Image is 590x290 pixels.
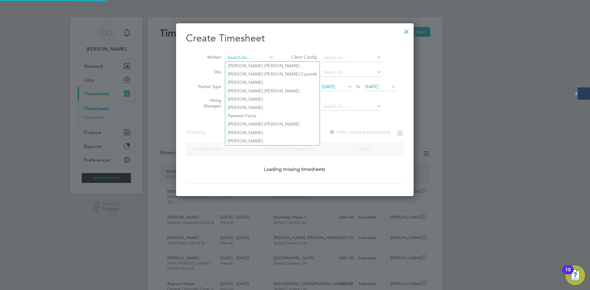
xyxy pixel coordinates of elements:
input: Search for... [321,53,382,62]
label: Hiring Manager [194,98,221,109]
div: Showing [186,129,210,136]
span: [DATE] [322,84,335,89]
li: Pamesm Forna [225,112,320,120]
input: Search for... [321,102,382,111]
li: [PERSON_NAME] [225,78,320,87]
div: 10 [565,270,571,278]
button: Open Resource Center, 10 new notifications [565,265,585,285]
input: Search for... [321,68,382,77]
label: Worker [194,54,221,60]
li: [PERSON_NAME] [225,137,320,145]
label: Client Config [289,54,317,60]
input: Search for... [226,53,274,62]
li: [PERSON_NAME] [PERSON_NAME] [225,62,320,70]
h2: Create Timesheet [186,32,404,45]
label: Site [194,69,221,75]
span: ... [205,129,209,135]
li: [PERSON_NAME] [PERSON_NAME] [225,87,320,95]
li: [PERSON_NAME] [PERSON_NAME] [225,120,320,128]
label: Period Type [194,84,221,89]
li: [PERSON_NAME] [225,129,320,137]
li: [PERSON_NAME] [225,103,320,112]
span: To [354,83,362,91]
span: [DATE] [365,84,379,89]
label: Hide created timesheets [329,129,390,135]
li: [PERSON_NAME] [PERSON_NAME] Cyunelis [225,70,320,78]
li: [PERSON_NAME] [225,95,320,103]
